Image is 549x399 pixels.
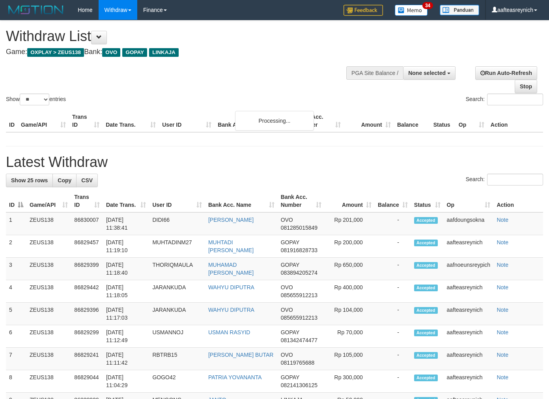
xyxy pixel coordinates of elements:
[208,284,254,290] a: WAHYU DIPUTRA
[344,110,394,132] th: Amount
[103,190,149,212] th: Date Trans.: activate to sort column ascending
[20,94,49,105] select: Showentries
[6,325,26,348] td: 6
[456,110,487,132] th: Op
[149,235,205,258] td: MUHTADINM27
[103,348,149,370] td: [DATE] 11:11:42
[11,177,48,184] span: Show 25 rows
[149,325,205,348] td: USMANNOJ
[375,348,411,370] td: -
[497,329,508,335] a: Note
[325,280,375,303] td: Rp 400,000
[208,217,254,223] a: [PERSON_NAME]
[6,48,358,56] h4: Game: Bank:
[102,48,120,57] span: OVO
[6,174,53,187] a: Show 25 rows
[58,177,71,184] span: Copy
[281,360,315,366] span: Copy 08119765688 to clipboard
[466,174,543,185] label: Search:
[325,348,375,370] td: Rp 105,000
[159,110,215,132] th: User ID
[325,212,375,235] td: Rp 201,000
[375,258,411,280] td: -
[325,190,375,212] th: Amount: activate to sort column ascending
[6,370,26,393] td: 8
[497,239,508,245] a: Note
[375,235,411,258] td: -
[71,348,103,370] td: 86829241
[414,262,438,269] span: Accepted
[81,177,93,184] span: CSV
[103,258,149,280] td: [DATE] 11:18:40
[208,374,262,380] a: PATRIA YOVANANTA
[6,235,26,258] td: 2
[26,212,71,235] td: ZEUS138
[149,190,205,212] th: User ID: activate to sort column ascending
[281,307,293,313] span: OVO
[497,217,508,223] a: Note
[487,174,543,185] input: Search:
[281,329,299,335] span: GOPAY
[497,284,508,290] a: Note
[497,374,508,380] a: Note
[414,330,438,336] span: Accepted
[6,190,26,212] th: ID: activate to sort column descending
[414,307,438,314] span: Accepted
[281,217,293,223] span: OVO
[444,212,494,235] td: aafdoungsokna
[487,94,543,105] input: Search:
[414,285,438,291] span: Accepted
[466,94,543,105] label: Search:
[103,110,159,132] th: Date Trans.
[411,190,444,212] th: Status: activate to sort column ascending
[493,190,543,212] th: Action
[149,348,205,370] td: RBTRB15
[395,5,428,16] img: Button%20Memo.svg
[497,352,508,358] a: Note
[325,235,375,258] td: Rp 200,000
[281,225,317,231] span: Copy 081285015849 to clipboard
[281,374,299,380] span: GOPAY
[103,235,149,258] td: [DATE] 11:19:10
[26,325,71,348] td: ZEUS138
[6,94,66,105] label: Show entries
[149,280,205,303] td: JARANKUDA
[208,262,254,276] a: MUHAMAD [PERSON_NAME]
[71,280,103,303] td: 86829442
[208,239,254,253] a: MUHTADI [PERSON_NAME]
[414,375,438,381] span: Accepted
[325,303,375,325] td: Rp 104,000
[208,329,250,335] a: USMAN RASYID
[6,4,66,16] img: MOTION_logo.png
[215,110,293,132] th: Bank Acc. Name
[444,348,494,370] td: aafteasreynich
[408,70,446,76] span: None selected
[205,190,278,212] th: Bank Acc. Name: activate to sort column ascending
[6,280,26,303] td: 4
[325,258,375,280] td: Rp 650,000
[71,212,103,235] td: 86830007
[6,303,26,325] td: 5
[444,258,494,280] td: aafnoeunsreypich
[375,190,411,212] th: Balance: activate to sort column ascending
[71,190,103,212] th: Trans ID: activate to sort column ascending
[414,352,438,359] span: Accepted
[26,258,71,280] td: ZEUS138
[281,382,317,388] span: Copy 082141306125 to clipboard
[444,190,494,212] th: Op: activate to sort column ascending
[71,370,103,393] td: 86829044
[103,212,149,235] td: [DATE] 11:38:41
[487,110,543,132] th: Action
[26,235,71,258] td: ZEUS138
[281,262,299,268] span: GOPAY
[375,370,411,393] td: -
[69,110,103,132] th: Trans ID
[281,337,317,343] span: Copy 081342474477 to clipboard
[444,235,494,258] td: aafteasreynich
[103,370,149,393] td: [DATE] 11:04:29
[394,110,430,132] th: Balance
[281,292,317,298] span: Copy 085655912213 to clipboard
[26,370,71,393] td: ZEUS138
[6,348,26,370] td: 7
[71,325,103,348] td: 86829299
